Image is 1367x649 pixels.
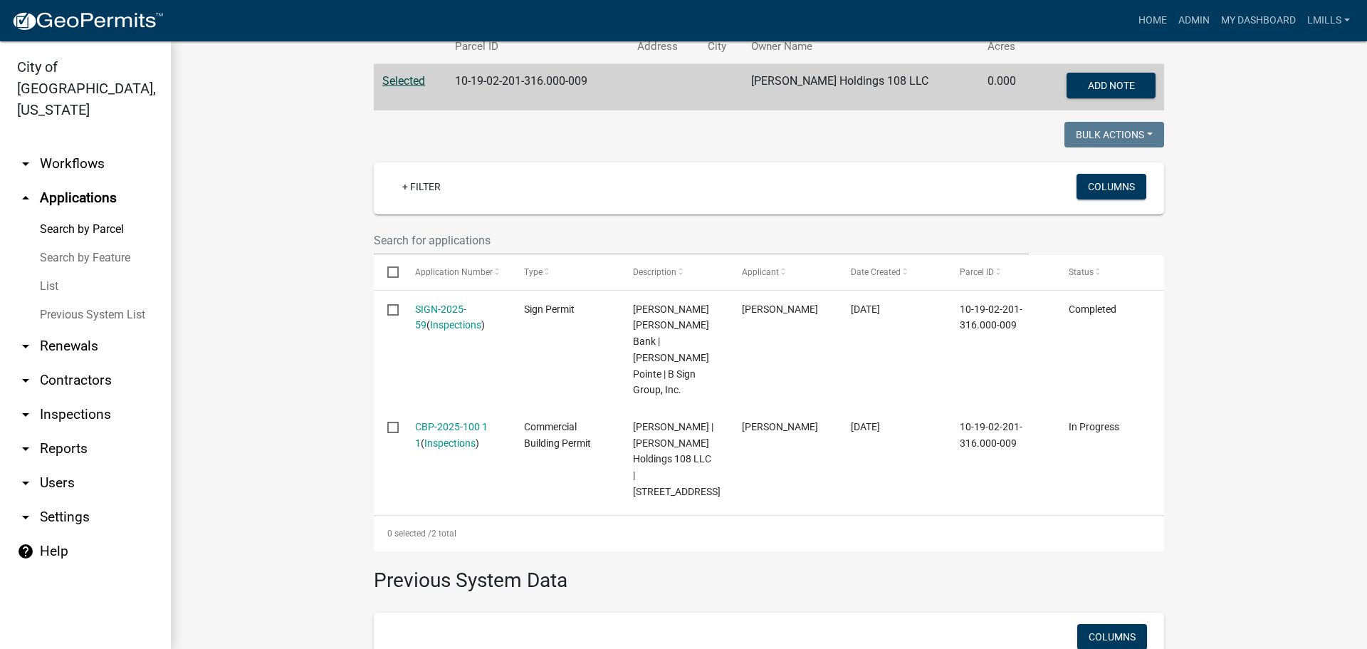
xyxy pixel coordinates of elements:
[17,155,34,172] i: arrow_drop_down
[17,440,34,457] i: arrow_drop_down
[633,421,721,497] span: James Hillard | Hogan Holdings 108 LLC | 3414 East 10th street
[946,255,1055,289] datatable-header-cell: Parcel ID
[1067,73,1156,98] button: Add Note
[851,303,880,315] span: 09/16/2025
[387,529,431,539] span: 0 selected /
[1064,122,1164,147] button: Bulk Actions
[837,255,946,289] datatable-header-cell: Date Created
[374,255,401,289] datatable-header-cell: Select
[979,30,1035,63] th: Acres
[415,303,466,331] a: SIGN-2025-59
[374,516,1164,551] div: 2 total
[960,267,994,277] span: Parcel ID
[374,551,1164,596] h3: Previous System Data
[743,64,980,111] td: [PERSON_NAME] Holdings 108 LLC
[17,372,34,389] i: arrow_drop_down
[851,421,880,432] span: 06/30/2025
[391,174,452,199] a: + Filter
[446,64,629,111] td: 10-19-02-201-316.000-009
[382,74,425,88] a: Selected
[699,30,743,63] th: City
[633,267,676,277] span: Description
[633,303,709,396] span: JP Morgan Chase Bank | Vissing Pointe | B Sign Group, Inc.
[446,30,629,63] th: Parcel ID
[1133,7,1173,34] a: Home
[524,267,543,277] span: Type
[743,30,980,63] th: Owner Name
[742,421,818,432] span: James Hillard
[17,406,34,423] i: arrow_drop_down
[1215,7,1301,34] a: My Dashboard
[510,255,619,289] datatable-header-cell: Type
[17,189,34,207] i: arrow_drop_up
[629,30,699,63] th: Address
[1069,303,1116,315] span: Completed
[374,226,1029,255] input: Search for applications
[1173,7,1215,34] a: Admin
[728,255,837,289] datatable-header-cell: Applicant
[17,509,34,526] i: arrow_drop_down
[742,303,818,315] span: Laura Johnston
[424,437,476,449] a: Inspections
[979,64,1035,111] td: 0.000
[1077,174,1146,199] button: Columns
[17,338,34,355] i: arrow_drop_down
[430,319,481,331] a: Inspections
[415,419,497,452] div: ( )
[960,303,1022,331] span: 10-19-02-201-316.000-009
[1069,421,1119,432] span: In Progress
[1301,7,1356,34] a: lmills
[17,474,34,492] i: arrow_drop_down
[619,255,728,289] datatable-header-cell: Description
[401,255,510,289] datatable-header-cell: Application Number
[415,421,488,449] a: CBP-2025-100 1 1
[415,267,493,277] span: Application Number
[1055,255,1164,289] datatable-header-cell: Status
[851,267,901,277] span: Date Created
[960,421,1022,449] span: 10-19-02-201-316.000-009
[1069,267,1094,277] span: Status
[1087,80,1134,91] span: Add Note
[415,301,497,334] div: ( )
[524,421,591,449] span: Commercial Building Permit
[742,267,779,277] span: Applicant
[17,543,34,560] i: help
[524,303,575,315] span: Sign Permit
